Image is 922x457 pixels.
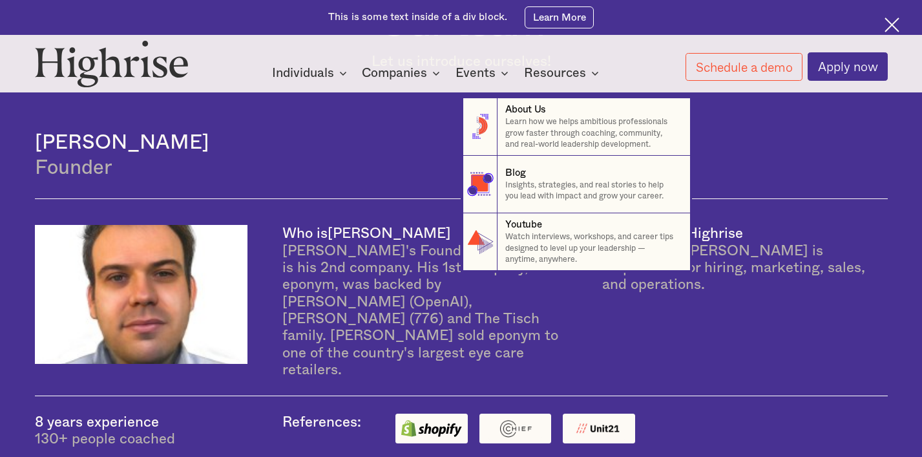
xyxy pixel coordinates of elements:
div: Events [456,65,512,81]
a: YoutubeWatch interviews, workshops, and career tips designed to level up your leadership — anytim... [463,213,690,271]
div: Individuals [272,65,351,81]
p: Insights, strategies, and real stories to help you lead with impact and grow your career. [505,180,678,202]
nav: Resources [74,75,849,271]
div: Resources [524,65,603,81]
a: About UsLearn how we helps ambitious professionals grow faster through coaching, community, and r... [463,98,690,156]
a: Schedule a demo [686,53,802,81]
div: Resources [524,65,586,81]
div: 130+ people coached [35,430,248,447]
a: Learn More [525,6,594,28]
div: Individuals [272,65,334,81]
div: Events [456,65,496,81]
div: This is some text inside of a div block. [328,10,507,24]
div: [PERSON_NAME]'s Founder and Highrise is his 2nd company. His 1st company, eponym, was backed by [... [282,242,568,378]
div: Companies [362,65,427,81]
div: Companies [362,65,444,81]
img: Cross icon [885,17,899,32]
p: Learn how we helps ambitious professionals grow faster through coaching, community, and real-worl... [505,116,678,150]
div: 8 years experience [35,414,248,430]
img: Highrise logo [35,40,189,87]
div: Founder [35,154,888,182]
p: Watch interviews, workshops, and career tips designed to level up your leadership — anytime, anyw... [505,231,678,265]
div: Blog [505,166,525,180]
div: Youtube [505,218,541,231]
a: Apply now [808,52,887,81]
div: References: [282,414,361,448]
a: BlogInsights, strategies, and real stories to help you lead with impact and grow your career. [463,156,690,213]
div: About Us [505,103,546,116]
h4: [PERSON_NAME] [35,131,888,154]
